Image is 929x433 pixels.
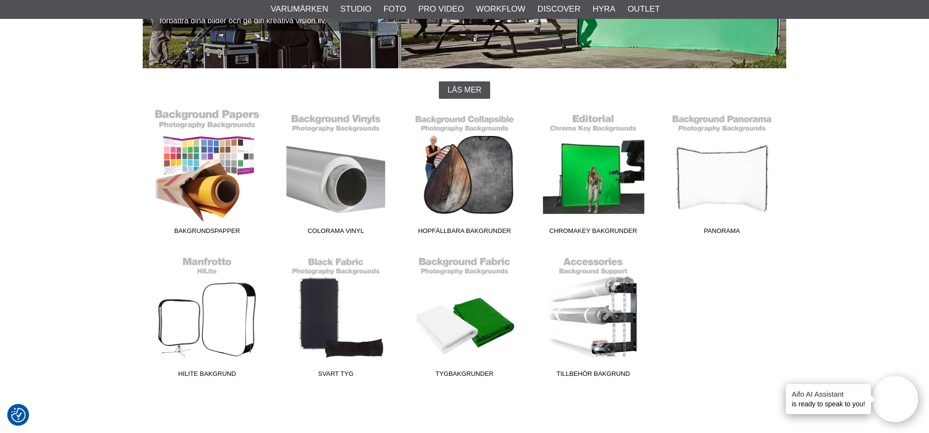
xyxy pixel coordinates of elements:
[271,108,400,239] a: Colorama Vinyl
[340,3,371,15] a: Studio
[476,3,525,15] a: Workflow
[271,369,400,382] span: Svart Tyg
[400,251,529,382] a: Tygbakgrunder
[658,226,786,239] span: Panorama
[593,3,615,15] a: Hyra
[448,86,481,94] span: Läs mer
[271,226,400,239] span: Colorama Vinyl
[400,108,529,239] a: Hopfällbara Bakgrunder
[11,406,26,424] button: Samtyckesinställningar
[400,226,529,239] span: Hopfällbara Bakgrunder
[529,251,658,382] a: Tillbehör Bakgrund
[400,369,529,382] span: Tygbakgrunder
[271,251,400,382] a: Svart Tyg
[529,369,658,382] span: Tillbehör Bakgrund
[538,3,581,15] a: Discover
[628,3,660,15] a: Outlet
[143,369,271,382] span: HiLite Bakgrund
[786,384,871,414] div: is ready to speak to you!
[418,3,464,15] a: Pro Video
[792,389,865,399] h4: Aifo AI Assistant
[658,108,786,239] a: Panorama
[143,251,271,382] a: HiLite Bakgrund
[383,3,406,15] a: Foto
[529,226,658,239] span: Chromakey Bakgrunder
[271,3,329,15] a: Varumärken
[11,408,26,422] img: Revisit consent button
[143,226,271,239] span: Bakgrundspapper
[143,108,271,239] a: Bakgrundspapper
[529,108,658,239] a: Chromakey Bakgrunder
